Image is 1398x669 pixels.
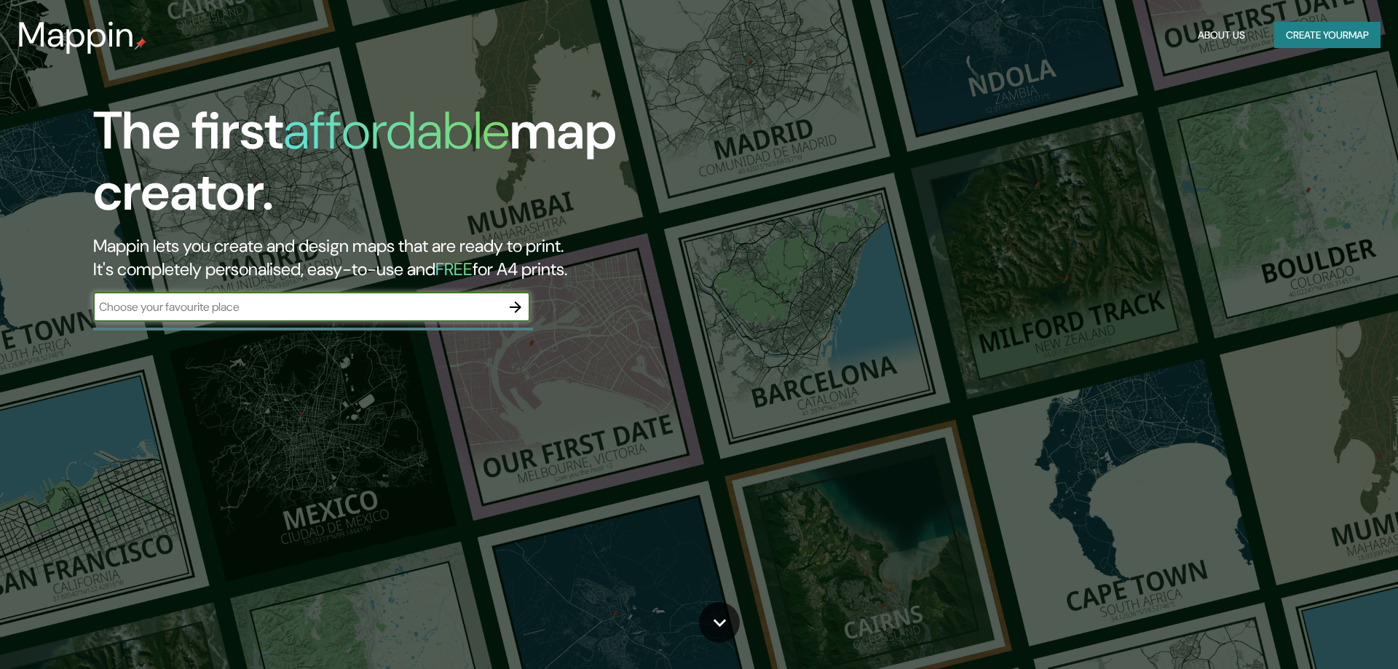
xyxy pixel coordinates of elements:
[17,15,135,55] h3: Mappin
[1192,22,1251,49] button: About Us
[135,38,146,50] img: mappin-pin
[93,298,501,315] input: Choose your favourite place
[93,234,792,281] h2: Mappin lets you create and design maps that are ready to print. It's completely personalised, eas...
[435,258,473,280] h5: FREE
[283,97,510,165] h1: affordable
[93,100,792,234] h1: The first map creator.
[1274,22,1381,49] button: Create yourmap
